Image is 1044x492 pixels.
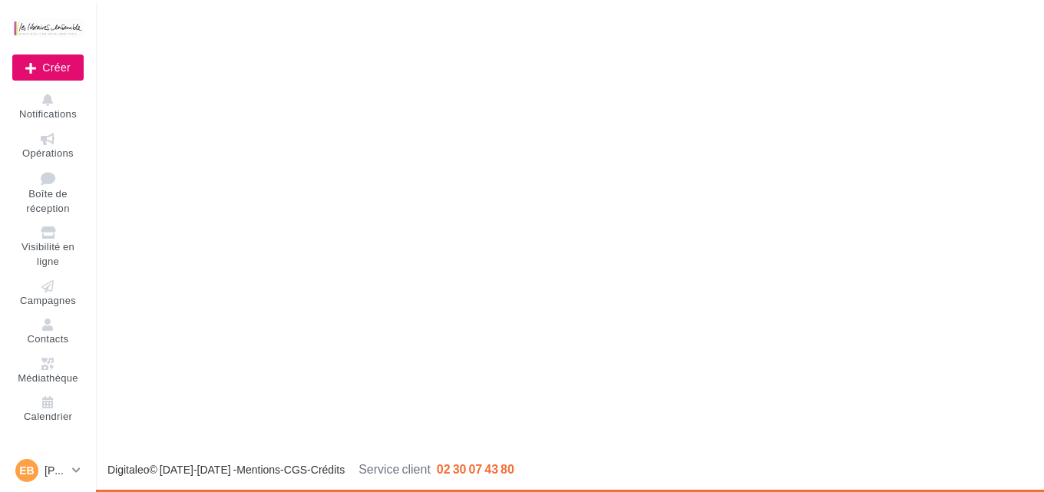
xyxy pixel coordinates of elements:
[24,410,72,422] span: Calendrier
[22,147,74,159] span: Opérations
[107,463,149,476] a: Digitaleo
[12,355,84,388] a: Médiathèque
[12,54,84,81] button: Créer
[19,107,77,120] span: Notifications
[12,130,84,163] a: Opérations
[45,463,66,478] p: [PERSON_NAME]
[20,294,76,306] span: Campagnes
[12,54,84,81] div: Nouvelle campagne
[18,371,78,384] span: Médiathèque
[358,461,431,476] span: Service client
[107,463,514,476] span: © [DATE]-[DATE] - - -
[28,332,69,345] span: Contacts
[311,463,345,476] a: Crédits
[21,241,74,268] span: Visibilité en ligne
[12,91,84,124] button: Notifications
[12,223,84,270] a: Visibilité en ligne
[284,463,307,476] a: CGS
[12,277,84,310] a: Campagnes
[12,456,84,485] a: EB [PERSON_NAME]
[12,168,84,217] a: Boîte de réception
[12,315,84,348] a: Contacts
[236,463,280,476] a: Mentions
[12,393,84,426] a: Calendrier
[19,463,34,478] span: EB
[437,461,514,476] span: 02 30 07 43 80
[26,188,69,215] span: Boîte de réception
